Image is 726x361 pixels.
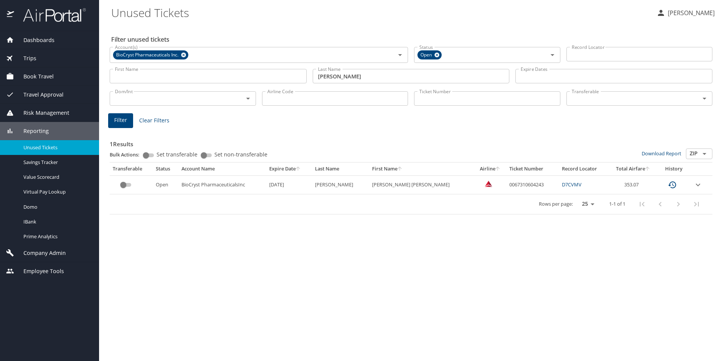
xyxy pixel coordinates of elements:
[14,91,64,99] span: Travel Approval
[312,163,369,175] th: Last Name
[693,180,703,189] button: expand row
[136,114,172,128] button: Clear Filters
[23,173,90,181] span: Value Scorecard
[7,8,15,22] img: icon-airportal.png
[111,1,650,24] h1: Unused Tickets
[539,202,573,206] p: Rows per page:
[14,127,49,135] span: Reporting
[609,175,658,194] td: 353.07
[397,167,403,172] button: sort
[485,180,492,188] img: Delta Airlines
[113,166,150,172] div: Transferable
[15,8,86,22] img: airportal-logo.png
[214,152,267,157] span: Set non-transferable
[395,50,405,60] button: Open
[14,109,69,117] span: Risk Management
[547,50,558,60] button: Open
[23,188,90,195] span: Virtual Pay Lookup
[14,72,54,81] span: Book Travel
[157,152,197,157] span: Set transferable
[506,163,559,175] th: Ticket Number
[14,267,64,275] span: Employee Tools
[23,233,90,240] span: Prime Analytics
[23,144,90,151] span: Unused Tickets
[658,163,690,175] th: History
[699,93,710,104] button: Open
[178,175,266,194] td: BioCryst PharmaceuticalsInc
[108,113,133,128] button: Filter
[699,148,710,159] button: Open
[576,198,597,210] select: rows per page
[23,159,90,166] span: Savings Tracker
[153,163,179,175] th: Status
[645,167,650,172] button: sort
[111,33,714,45] h2: Filter unused tickets
[296,167,301,172] button: sort
[113,50,188,59] div: BioCryst Pharmaceuticals Inc.
[110,135,712,148] h3: 1 Results
[110,163,712,214] table: custom pagination table
[178,163,266,175] th: Account Name
[139,116,169,125] span: Clear Filters
[665,8,715,17] p: [PERSON_NAME]
[369,163,474,175] th: First Name
[312,175,369,194] td: [PERSON_NAME]
[23,218,90,225] span: IBank
[474,163,506,175] th: Airline
[14,249,66,257] span: Company Admin
[114,116,127,125] span: Filter
[113,51,183,59] span: BioCryst Pharmaceuticals Inc.
[562,181,582,188] a: D7CVMV
[609,202,625,206] p: 1-1 of 1
[23,203,90,211] span: Domo
[417,51,436,59] span: Open
[609,163,658,175] th: Total Airfare
[266,175,312,194] td: [DATE]
[153,175,179,194] td: Open
[14,36,54,44] span: Dashboards
[653,6,718,20] button: [PERSON_NAME]
[495,167,501,172] button: sort
[506,175,559,194] td: 0067310604243
[110,151,146,158] p: Bulk Actions:
[559,163,609,175] th: Record Locator
[14,54,36,63] span: Trips
[369,175,474,194] td: [PERSON_NAME] [PERSON_NAME]
[243,93,253,104] button: Open
[417,50,442,59] div: Open
[642,150,681,157] a: Download Report
[266,163,312,175] th: Expire Date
